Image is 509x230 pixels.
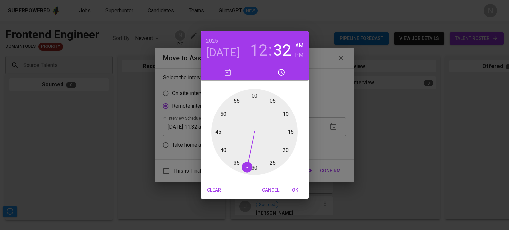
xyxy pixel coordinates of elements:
button: 12 [250,41,268,60]
button: PM [295,50,303,60]
h3: : [268,41,272,60]
span: OK [287,186,303,194]
button: Clear [203,184,225,196]
button: 2025 [206,36,218,46]
button: Cancel [259,184,282,196]
button: 32 [273,41,291,60]
button: OK [285,184,306,196]
button: [DATE] [206,46,240,60]
span: Cancel [262,186,279,194]
button: AM [295,41,303,50]
span: Clear [206,186,222,194]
